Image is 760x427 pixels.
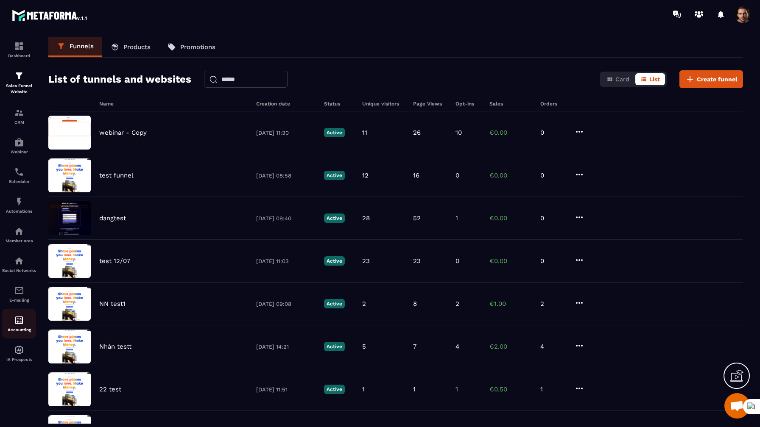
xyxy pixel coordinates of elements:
[649,76,660,83] span: List
[2,190,36,220] a: automationsautomationsAutomations
[324,299,345,308] p: Active
[455,214,458,222] p: 1
[362,385,365,393] p: 1
[455,300,459,308] p: 2
[256,386,316,393] p: [DATE] 11:51
[99,101,248,107] h6: Name
[14,256,24,266] img: social-network
[14,315,24,325] img: accountant
[489,257,532,265] p: €0.00
[48,158,91,192] img: image
[159,37,224,57] a: Promotions
[2,357,36,362] p: IA Prospects
[48,244,91,278] img: image
[48,71,191,88] h2: List of tunnels and websites
[48,37,102,57] a: Funnels
[256,215,316,222] p: [DATE] 09:40
[2,150,36,154] p: Webinar
[2,250,36,279] a: social-networksocial-networkSocial Networks
[413,343,416,350] p: 7
[540,385,566,393] p: 1
[324,385,345,394] p: Active
[2,131,36,161] a: automationsautomationsWebinar
[724,393,750,419] a: Mở cuộc trò chuyện
[12,8,88,23] img: logo
[324,128,345,137] p: Active
[2,268,36,273] p: Social Networks
[14,345,24,355] img: automations
[2,309,36,338] a: accountantaccountantAccounting
[99,257,130,265] p: test 12/07
[489,129,532,136] p: €0.00
[362,343,366,350] p: 5
[99,343,131,350] p: Nhàn testt
[2,238,36,243] p: Member area
[413,257,421,265] p: 23
[2,279,36,309] a: emailemailE-mailing
[99,172,134,179] p: test funnel
[413,385,416,393] p: 1
[14,167,24,177] img: scheduler
[601,73,634,85] button: Card
[455,343,459,350] p: 4
[362,300,366,308] p: 2
[455,101,481,107] h6: Opt-ins
[697,75,738,83] span: Create funnel
[48,287,91,321] img: image
[14,41,24,51] img: formation
[455,129,462,136] p: 10
[362,172,369,179] p: 12
[102,37,159,57] a: Products
[14,108,24,118] img: formation
[48,372,91,406] img: image
[14,197,24,207] img: automations
[413,300,417,308] p: 8
[256,301,316,307] p: [DATE] 09:08
[324,342,345,351] p: Active
[256,101,316,107] h6: Creation date
[455,385,458,393] p: 1
[540,300,566,308] p: 2
[455,257,459,265] p: 0
[256,130,316,136] p: [DATE] 11:30
[14,71,24,81] img: formation
[362,257,370,265] p: 23
[48,330,91,363] img: image
[324,213,345,223] p: Active
[489,214,532,222] p: €0.00
[14,137,24,147] img: automations
[679,70,743,88] button: Create funnel
[489,172,532,179] p: €0.00
[362,101,405,107] h6: Unique visitors
[489,300,532,308] p: €1.00
[615,76,629,83] span: Card
[2,120,36,125] p: CRM
[2,35,36,64] a: formationformationDashboard
[413,214,421,222] p: 52
[2,220,36,250] a: automationsautomationsMember area
[2,64,36,101] a: formationformationSales Funnel Website
[455,172,459,179] p: 0
[413,129,421,136] p: 26
[540,257,566,265] p: 0
[14,286,24,296] img: email
[2,161,36,190] a: schedulerschedulerScheduler
[324,101,354,107] h6: Status
[540,343,566,350] p: 4
[413,172,419,179] p: 16
[540,214,566,222] p: 0
[489,385,532,393] p: €0.50
[123,43,151,51] p: Products
[2,101,36,131] a: formationformationCRM
[2,327,36,332] p: Accounting
[489,101,532,107] h6: Sales
[256,172,316,179] p: [DATE] 08:58
[540,101,566,107] h6: Orders
[362,214,370,222] p: 28
[2,179,36,184] p: Scheduler
[99,214,126,222] p: dangtest
[413,101,447,107] h6: Page Views
[540,172,566,179] p: 0
[99,385,121,393] p: 22 test
[14,226,24,236] img: automations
